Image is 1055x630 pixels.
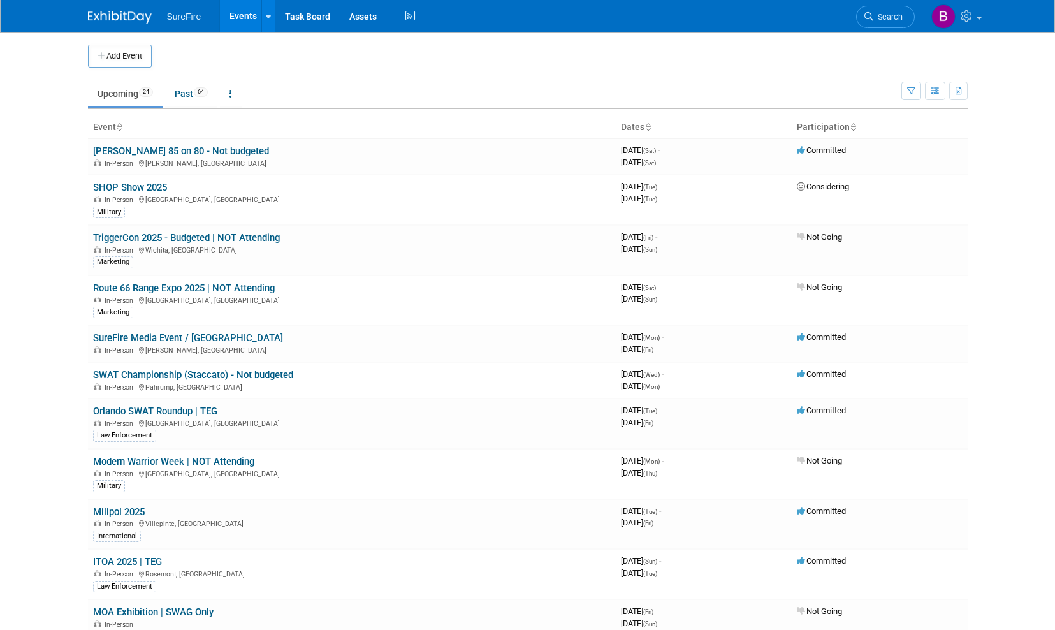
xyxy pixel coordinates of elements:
[94,470,101,476] img: In-Person Event
[792,117,968,138] th: Participation
[643,196,657,203] span: (Tue)
[93,332,283,344] a: SureFire Media Event / [GEOGRAPHIC_DATA]
[116,122,122,132] a: Sort by Event Name
[662,369,664,379] span: -
[621,282,660,292] span: [DATE]
[621,568,657,578] span: [DATE]
[873,12,903,22] span: Search
[643,184,657,191] span: (Tue)
[659,182,661,191] span: -
[621,456,664,465] span: [DATE]
[93,418,611,428] div: [GEOGRAPHIC_DATA], [GEOGRAPHIC_DATA]
[93,480,125,492] div: Military
[93,606,214,618] a: MOA Exhibition | SWAG Only
[139,87,153,97] span: 24
[621,244,657,254] span: [DATE]
[643,520,653,527] span: (Fri)
[643,458,660,465] span: (Mon)
[105,570,137,578] span: In-Person
[88,117,616,138] th: Event
[94,420,101,426] img: In-Person Event
[93,194,611,204] div: [GEOGRAPHIC_DATA], [GEOGRAPHIC_DATA]
[105,520,137,528] span: In-Person
[662,456,664,465] span: -
[658,145,660,155] span: -
[621,418,653,427] span: [DATE]
[621,606,657,616] span: [DATE]
[797,282,842,292] span: Not Going
[621,619,657,628] span: [DATE]
[797,182,849,191] span: Considering
[94,346,101,353] img: In-Person Event
[165,82,217,106] a: Past64
[94,297,101,303] img: In-Person Event
[797,369,846,379] span: Committed
[797,145,846,155] span: Committed
[105,470,137,478] span: In-Person
[797,556,846,566] span: Committed
[105,196,137,204] span: In-Person
[93,468,611,478] div: [GEOGRAPHIC_DATA], [GEOGRAPHIC_DATA]
[659,406,661,415] span: -
[658,282,660,292] span: -
[93,307,133,318] div: Marketing
[662,332,664,342] span: -
[659,506,661,516] span: -
[94,246,101,253] img: In-Person Event
[621,344,653,354] span: [DATE]
[88,11,152,24] img: ExhibitDay
[621,369,664,379] span: [DATE]
[850,122,856,132] a: Sort by Participation Type
[93,256,133,268] div: Marketing
[621,381,660,391] span: [DATE]
[93,369,293,381] a: SWAT Championship (Staccato) - Not budgeted
[93,556,162,568] a: ITOA 2025 | TEG
[93,430,156,441] div: Law Enforcement
[621,232,657,242] span: [DATE]
[194,87,208,97] span: 64
[643,159,656,166] span: (Sat)
[797,332,846,342] span: Committed
[797,232,842,242] span: Not Going
[643,558,657,565] span: (Sun)
[93,531,141,542] div: International
[643,608,653,615] span: (Fri)
[643,470,657,477] span: (Thu)
[93,232,280,244] a: TriggerCon 2025 - Budgeted | NOT Attending
[93,344,611,355] div: [PERSON_NAME], [GEOGRAPHIC_DATA]
[105,620,137,629] span: In-Person
[105,383,137,392] span: In-Person
[93,244,611,254] div: Wichita, [GEOGRAPHIC_DATA]
[621,157,656,167] span: [DATE]
[94,520,101,526] img: In-Person Event
[644,122,651,132] a: Sort by Start Date
[94,196,101,202] img: In-Person Event
[643,570,657,577] span: (Tue)
[93,518,611,528] div: Villepinte, [GEOGRAPHIC_DATA]
[94,570,101,576] img: In-Person Event
[621,468,657,478] span: [DATE]
[797,406,846,415] span: Committed
[88,45,152,68] button: Add Event
[105,297,137,305] span: In-Person
[797,606,842,616] span: Not Going
[655,232,657,242] span: -
[93,506,145,518] a: Milipol 2025
[856,6,915,28] a: Search
[621,182,661,191] span: [DATE]
[93,295,611,305] div: [GEOGRAPHIC_DATA], [GEOGRAPHIC_DATA]
[94,159,101,166] img: In-Person Event
[931,4,956,29] img: Bree Yoshikawa
[93,406,217,417] a: Orlando SWAT Roundup | TEG
[105,346,137,355] span: In-Person
[643,407,657,414] span: (Tue)
[93,157,611,168] div: [PERSON_NAME], [GEOGRAPHIC_DATA]
[93,207,125,218] div: Military
[93,282,275,294] a: Route 66 Range Expo 2025 | NOT Attending
[621,556,661,566] span: [DATE]
[621,518,653,527] span: [DATE]
[643,334,660,341] span: (Mon)
[643,284,656,291] span: (Sat)
[643,420,653,427] span: (Fri)
[93,581,156,592] div: Law Enforcement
